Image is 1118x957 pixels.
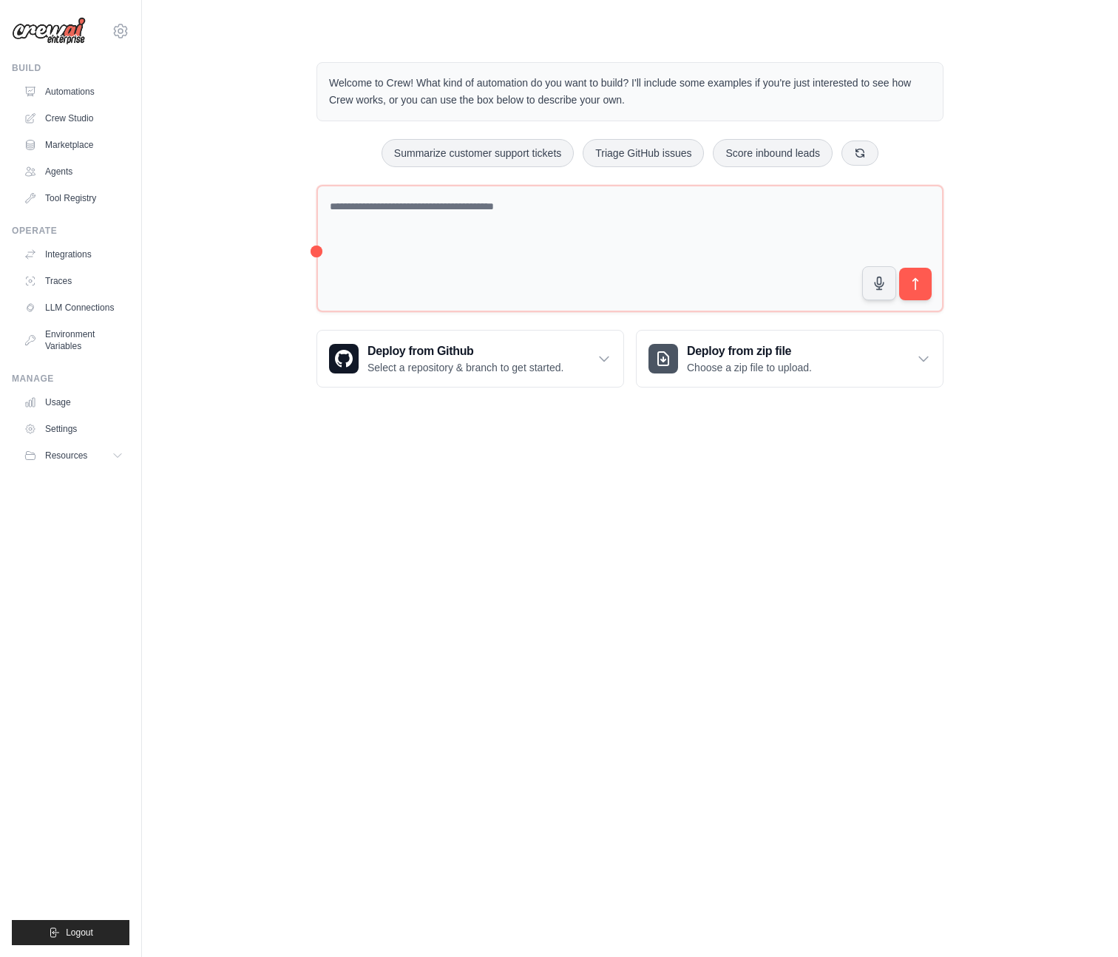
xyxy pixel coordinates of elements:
[12,62,129,74] div: Build
[18,80,129,104] a: Automations
[713,139,833,167] button: Score inbound leads
[66,927,93,939] span: Logout
[367,342,563,360] h3: Deploy from Github
[329,75,931,109] p: Welcome to Crew! What kind of automation do you want to build? I'll include some examples if you'...
[12,373,129,385] div: Manage
[18,106,129,130] a: Crew Studio
[382,139,574,167] button: Summarize customer support tickets
[687,342,812,360] h3: Deploy from zip file
[18,417,129,441] a: Settings
[18,444,129,467] button: Resources
[583,139,704,167] button: Triage GitHub issues
[18,186,129,210] a: Tool Registry
[12,920,129,945] button: Logout
[18,160,129,183] a: Agents
[12,225,129,237] div: Operate
[367,360,563,375] p: Select a repository & branch to get started.
[18,390,129,414] a: Usage
[18,296,129,319] a: LLM Connections
[18,133,129,157] a: Marketplace
[18,269,129,293] a: Traces
[18,322,129,358] a: Environment Variables
[45,450,87,461] span: Resources
[12,17,86,45] img: Logo
[18,243,129,266] a: Integrations
[687,360,812,375] p: Choose a zip file to upload.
